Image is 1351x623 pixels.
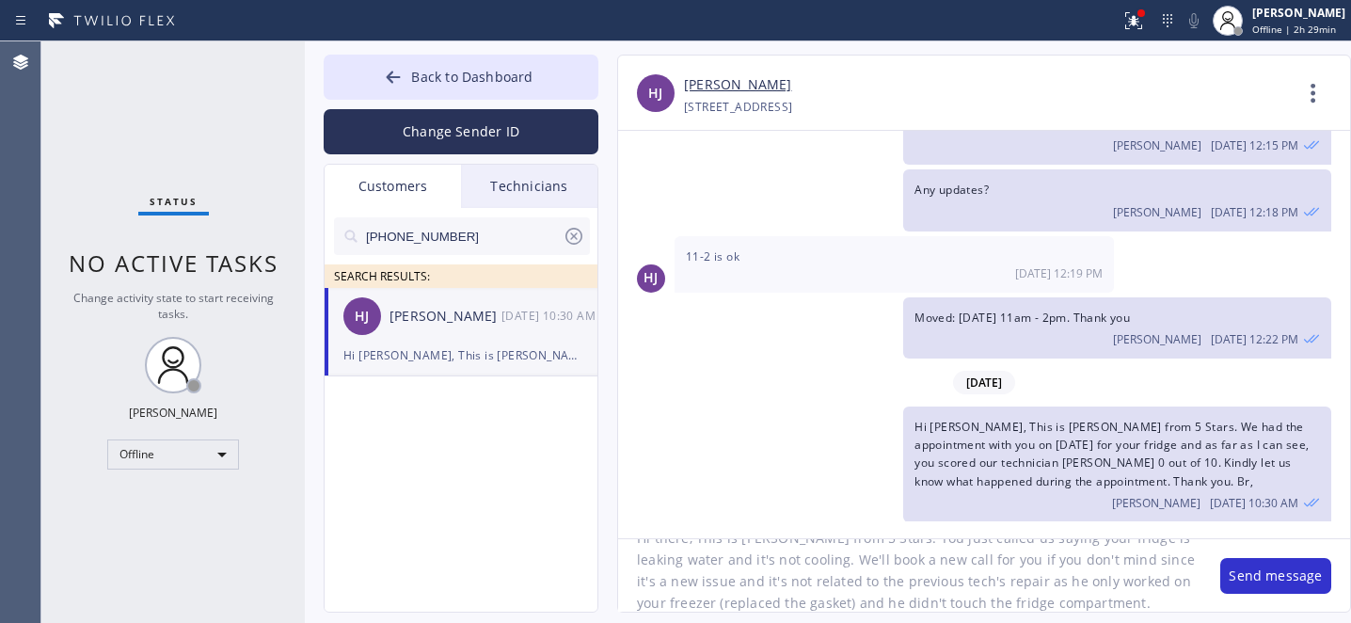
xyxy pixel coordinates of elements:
[1252,23,1336,36] span: Offline | 2h 29min
[334,268,430,284] span: SEARCH RESULTS:
[914,310,1130,326] span: Moved: [DATE] 11am - 2pm. Thank you
[1211,137,1298,153] span: [DATE] 12:15 PM
[1211,204,1298,220] span: [DATE] 12:18 PM
[953,371,1015,394] span: [DATE]
[914,182,989,198] span: Any updates?
[411,68,532,86] span: Back to Dashboard
[684,96,792,118] div: [STREET_ADDRESS]
[150,195,198,208] span: Status
[1220,558,1331,594] button: Send message
[73,290,274,322] span: Change activity state to start receiving tasks.
[686,248,739,264] span: 11-2 is ok
[69,248,278,279] span: No active tasks
[1113,137,1201,153] span: [PERSON_NAME]
[1181,8,1207,34] button: Mute
[324,55,598,100] button: Back to Dashboard
[389,306,501,327] div: [PERSON_NAME]
[343,344,579,366] div: Hi [PERSON_NAME], This is [PERSON_NAME] from 5 Stars. We had the appointment with you on [DATE] f...
[914,419,1309,489] span: Hi [PERSON_NAME], This is [PERSON_NAME] from 5 Stars. We had the appointment with you on [DATE] f...
[903,297,1331,359] div: 07/28/2025 9:22 AM
[1015,265,1103,281] span: [DATE] 12:19 PM
[684,74,791,96] a: [PERSON_NAME]
[1112,495,1200,511] span: [PERSON_NAME]
[129,405,217,421] div: [PERSON_NAME]
[324,109,598,154] button: Change Sender ID
[325,165,461,208] div: Customers
[903,407,1331,522] div: 08/21/2025 9:30 AM
[648,83,662,104] span: HJ
[618,539,1201,612] textarea: Hi there, This is [PERSON_NAME] from 5 Stars. You just called us saying your fridge is leaking wa...
[1252,5,1345,21] div: [PERSON_NAME]
[1211,331,1298,347] span: [DATE] 12:22 PM
[461,165,597,208] div: Technicians
[644,267,658,289] span: HJ
[501,305,599,327] div: 08/21/2025 9:30 AM
[1210,495,1298,511] span: [DATE] 10:30 AM
[675,236,1114,293] div: 07/28/2025 9:19 AM
[107,439,239,470] div: Offline
[1113,204,1201,220] span: [PERSON_NAME]
[1113,331,1201,347] span: [PERSON_NAME]
[903,169,1331,231] div: 07/28/2025 9:18 AM
[364,217,563,255] input: Search
[355,306,369,327] span: HJ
